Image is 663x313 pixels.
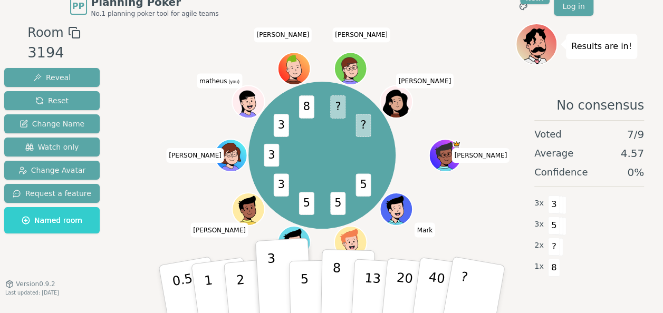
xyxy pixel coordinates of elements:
[548,195,560,213] span: 3
[620,146,644,161] span: 4.57
[13,188,91,199] span: Request a feature
[27,23,63,42] span: Room
[22,215,82,226] span: Named room
[264,144,279,167] span: 3
[233,86,264,117] button: Click to change your avatar
[273,173,289,196] span: 3
[534,219,544,230] span: 3 x
[299,95,314,118] span: 8
[548,259,560,277] span: 8
[190,222,248,237] span: Click to change your name
[227,79,240,84] span: (you)
[451,148,510,163] span: Click to change your name
[330,192,345,214] span: 5
[534,261,544,272] span: 1 x
[571,39,632,54] p: Results are in!
[4,114,100,133] button: Change Name
[266,251,278,308] p: 3
[5,280,55,288] button: Version0.9.2
[534,198,544,209] span: 3 x
[20,119,84,129] span: Change Name
[16,280,55,288] span: Version 0.9.2
[4,138,100,156] button: Watch only
[4,161,100,180] button: Change Avatar
[4,207,100,233] button: Named room
[330,95,345,118] span: ?
[197,73,242,88] span: Click to change your name
[534,146,573,161] span: Average
[534,127,562,142] span: Voted
[18,165,86,175] span: Change Avatar
[548,217,560,234] span: 5
[452,140,460,148] span: Rafael is the host
[25,142,79,152] span: Watch only
[273,114,289,136] span: 3
[4,68,100,87] button: Reveal
[4,184,100,203] button: Request a feature
[627,165,644,180] span: 0 %
[396,73,454,88] span: Click to change your name
[254,27,312,42] span: Click to change your name
[414,222,435,237] span: Click to change your name
[548,238,560,256] span: ?
[627,127,644,142] span: 7 / 9
[299,192,314,214] span: 5
[33,72,71,83] span: Reveal
[355,173,371,196] span: 5
[91,9,219,18] span: No.1 planning poker tool for agile teams
[4,91,100,110] button: Reset
[332,27,390,42] span: Click to change your name
[534,240,544,251] span: 2 x
[5,290,59,296] span: Last updated: [DATE]
[27,42,80,64] div: 3194
[534,165,588,180] span: Confidence
[556,97,644,114] span: No consensus
[355,114,371,136] span: ?
[35,95,69,106] span: Reset
[166,148,224,163] span: Click to change your name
